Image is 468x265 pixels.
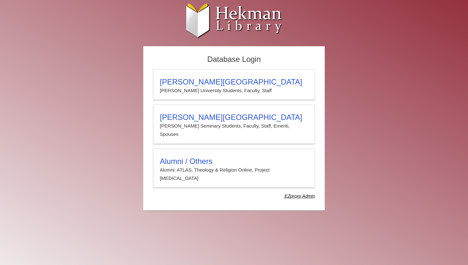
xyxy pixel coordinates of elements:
[160,122,308,139] p: [PERSON_NAME] Seminary Students, Faculty, Staff, Emeriti, Spouses
[160,157,308,166] h3: Alumni / Others
[153,105,315,144] a: [PERSON_NAME][GEOGRAPHIC_DATA][PERSON_NAME] Seminary Students, Faculty, Staff, Emeriti, Spouses
[285,194,315,199] dfn: Use Alumni login
[150,53,318,66] h2: Database Login
[160,77,308,86] h3: [PERSON_NAME][GEOGRAPHIC_DATA]
[153,69,315,100] a: [PERSON_NAME][GEOGRAPHIC_DATA][PERSON_NAME] University Students, Faculty, Staff
[160,86,308,95] p: [PERSON_NAME] University Students, Faculty, Staff
[160,113,308,122] h3: [PERSON_NAME][GEOGRAPHIC_DATA]
[160,157,308,183] summary: Alumni / OthersAlumni: ATLAS, Theology & Religion Online, Project [MEDICAL_DATA]
[160,166,308,183] p: Alumni: ATLAS, Theology & Religion Online, Project [MEDICAL_DATA]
